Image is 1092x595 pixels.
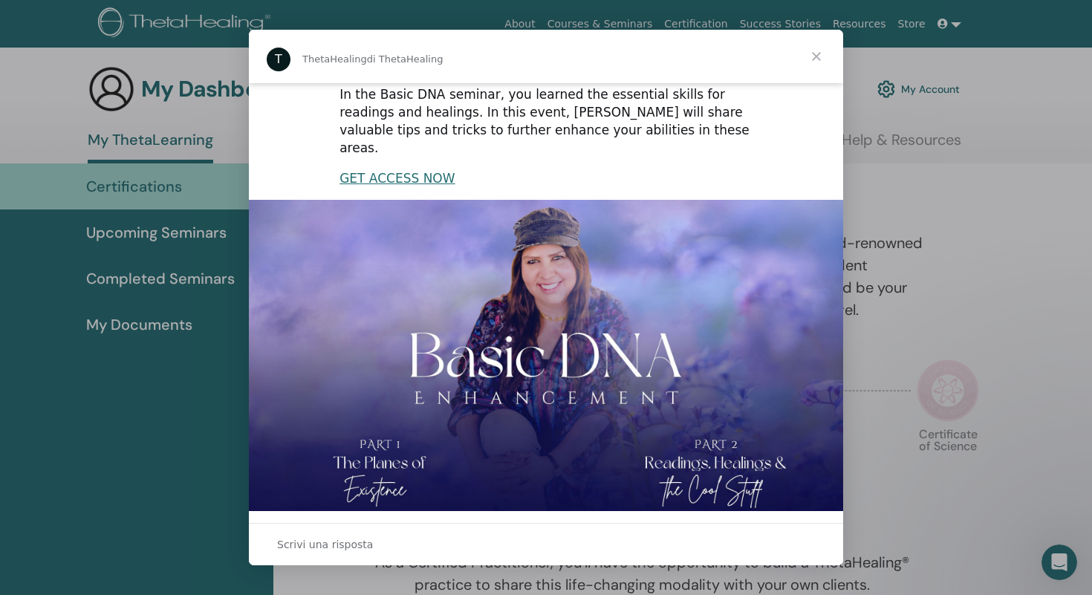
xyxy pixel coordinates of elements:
span: di ThetaHealing [367,53,443,65]
span: Scrivi una risposta [277,535,373,554]
div: Profile image for ThetaHealing [267,48,290,71]
div: In the Basic DNA seminar, you learned the essential skills for readings and healings. In this eve... [339,86,753,157]
span: ThetaHealing [302,53,367,65]
a: GET ACCESS NOW [339,171,455,186]
span: Chiudi [790,30,843,83]
div: Apri conversazione e rispondi [249,523,843,565]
